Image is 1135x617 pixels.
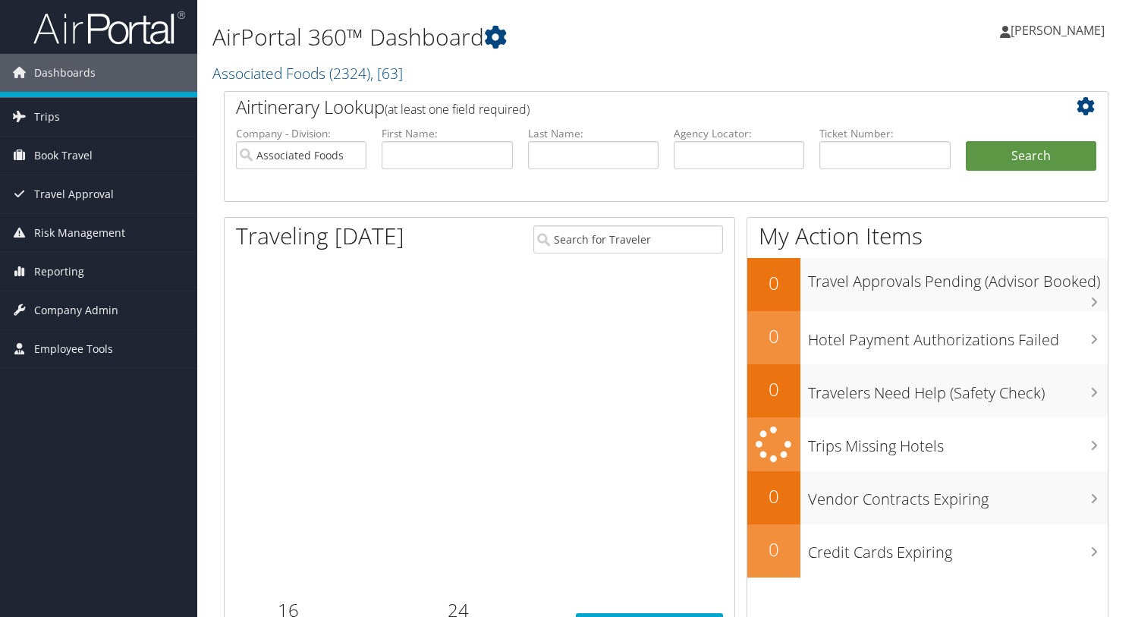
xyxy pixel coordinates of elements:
[236,126,366,141] label: Company - Division:
[747,270,800,296] h2: 0
[808,534,1108,563] h3: Credit Cards Expiring
[34,253,84,291] span: Reporting
[808,481,1108,510] h3: Vendor Contracts Expiring
[212,63,403,83] a: Associated Foods
[385,101,530,118] span: (at least one field required)
[674,126,804,141] label: Agency Locator:
[34,137,93,175] span: Book Travel
[747,524,1108,578] a: 0Credit Cards Expiring
[808,322,1108,351] h3: Hotel Payment Authorizations Failed
[808,428,1108,457] h3: Trips Missing Hotels
[1011,22,1105,39] span: [PERSON_NAME]
[747,311,1108,364] a: 0Hotel Payment Authorizations Failed
[819,126,950,141] label: Ticket Number:
[382,126,512,141] label: First Name:
[33,10,185,46] img: airportal-logo.png
[747,364,1108,417] a: 0Travelers Need Help (Safety Check)
[34,291,118,329] span: Company Admin
[34,175,114,213] span: Travel Approval
[966,141,1096,172] button: Search
[747,537,800,562] h2: 0
[747,220,1108,252] h1: My Action Items
[236,94,1023,120] h2: Airtinerary Lookup
[34,54,96,92] span: Dashboards
[329,63,370,83] span: ( 2324 )
[236,220,404,252] h1: Traveling [DATE]
[528,126,659,141] label: Last Name:
[747,417,1108,471] a: Trips Missing Hotels
[747,376,800,402] h2: 0
[747,483,800,509] h2: 0
[808,375,1108,404] h3: Travelers Need Help (Safety Check)
[370,63,403,83] span: , [ 63 ]
[747,323,800,349] h2: 0
[533,225,723,253] input: Search for Traveler
[212,21,817,53] h1: AirPortal 360™ Dashboard
[808,263,1108,292] h3: Travel Approvals Pending (Advisor Booked)
[747,471,1108,524] a: 0Vendor Contracts Expiring
[34,98,60,136] span: Trips
[34,330,113,368] span: Employee Tools
[34,214,125,252] span: Risk Management
[747,258,1108,311] a: 0Travel Approvals Pending (Advisor Booked)
[1000,8,1120,53] a: [PERSON_NAME]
